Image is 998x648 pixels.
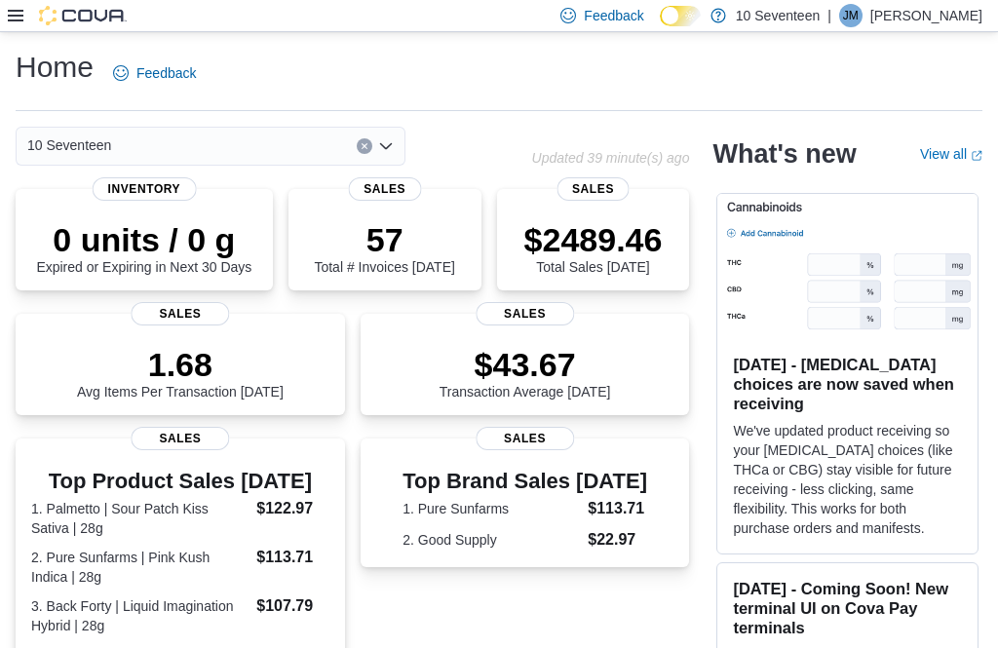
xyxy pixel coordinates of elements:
div: Expired or Expiring in Next 30 Days [36,220,251,275]
dd: $113.71 [256,546,328,569]
span: JM [843,4,859,27]
h3: [DATE] - [MEDICAL_DATA] choices are now saved when receiving [733,355,962,413]
div: Total # Invoices [DATE] [314,220,454,275]
p: $2489.46 [524,220,663,259]
dd: $107.79 [256,594,328,618]
dd: $22.97 [588,528,647,552]
p: We've updated product receiving so your [MEDICAL_DATA] choices (like THCa or CBG) stay visible fo... [733,421,962,538]
span: Sales [131,302,229,325]
p: 57 [314,220,454,259]
h3: [DATE] - Coming Soon! New terminal UI on Cova Pay terminals [733,579,962,637]
span: Sales [131,427,229,450]
div: Total Sales [DATE] [524,220,663,275]
dd: $113.71 [588,497,647,520]
dt: 3. Back Forty | Liquid Imagination Hybrid | 28g [31,596,249,635]
h3: Top Product Sales [DATE] [31,470,329,493]
svg: External link [971,150,982,162]
span: 10 Seventeen [27,133,111,157]
input: Dark Mode [660,6,701,26]
button: Open list of options [378,138,394,154]
dt: 1. Palmetto | Sour Patch Kiss Sativa | 28g [31,499,249,538]
dt: 1. Pure Sunfarms [403,499,580,518]
p: [PERSON_NAME] [870,4,982,27]
button: Clear input [357,138,372,154]
h1: Home [16,48,94,87]
dd: $122.97 [256,497,328,520]
h2: What's new [712,138,856,170]
span: Sales [476,427,574,450]
img: Cova [39,6,127,25]
dt: 2. Pure Sunfarms | Pink Kush Indica | 28g [31,548,249,587]
span: Sales [348,177,421,201]
a: Feedback [105,54,204,93]
p: 0 units / 0 g [36,220,251,259]
a: View allExternal link [920,146,982,162]
span: Feedback [584,6,643,25]
span: Feedback [136,63,196,83]
dt: 2. Good Supply [403,530,580,550]
p: 10 Seventeen [736,4,820,27]
div: Avg Items Per Transaction [DATE] [77,345,284,400]
span: Sales [476,302,574,325]
p: | [827,4,831,27]
div: Transaction Average [DATE] [440,345,611,400]
span: Sales [557,177,630,201]
p: 1.68 [77,345,284,384]
p: Updated 39 minute(s) ago [532,150,690,166]
div: Jeremy Mead [839,4,863,27]
p: $43.67 [440,345,611,384]
h3: Top Brand Sales [DATE] [403,470,647,493]
span: Inventory [93,177,197,201]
